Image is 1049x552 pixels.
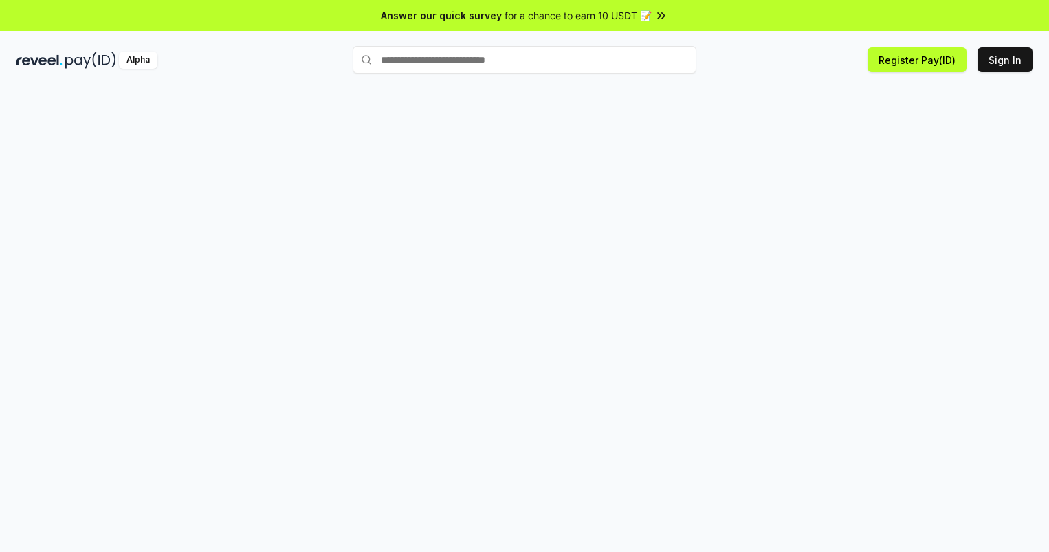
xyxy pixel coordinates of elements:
[65,52,116,69] img: pay_id
[381,8,502,23] span: Answer our quick survey
[16,52,63,69] img: reveel_dark
[868,47,967,72] button: Register Pay(ID)
[978,47,1033,72] button: Sign In
[119,52,157,69] div: Alpha
[505,8,652,23] span: for a chance to earn 10 USDT 📝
